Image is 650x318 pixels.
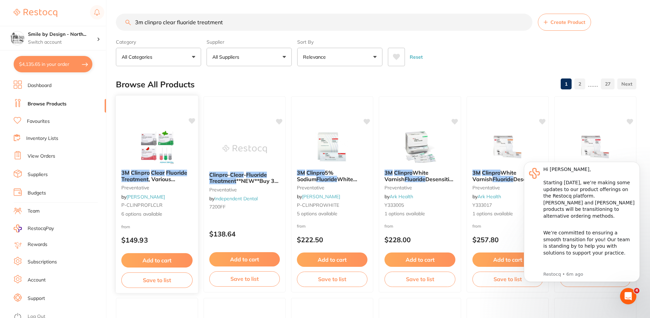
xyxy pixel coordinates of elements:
em: Clinpro [482,169,500,176]
b: 3M Clinpro White Varnish Fluoride Desensitizer Mint [384,170,455,182]
p: Message from Restocq, sent 6m ago [30,120,121,126]
span: Desensitizer Mint [384,176,457,189]
p: $222.50 [297,236,367,244]
img: 3M Clinpro 5% Sodium Fluoride White Varnish [310,130,354,164]
span: 5 options available [297,211,367,217]
a: 27 [601,77,615,91]
input: Search Products [116,14,532,31]
p: Relevance [303,54,329,60]
span: Desensitizer Melon [472,176,545,189]
span: by [121,193,165,200]
span: by [209,196,258,202]
span: - [244,171,246,178]
img: 3M Clinpro White Varnish Fluoride Desensitizer Cherry [573,130,617,164]
p: $138.64 [209,230,280,238]
span: 4 [634,288,639,293]
b: Clinpro - Clear - Fluoride Treatment **NEW**Buy 3 Receive 1 Free** Bonus Mint only from Solventum... [209,172,280,184]
p: $149.93 [121,236,193,244]
small: preventative [384,185,455,190]
a: RestocqPay [14,225,54,232]
p: Switch account [28,39,97,46]
button: Save to list [209,271,280,286]
small: preventative [121,185,193,190]
span: - [228,171,230,178]
span: 6 options available [121,211,193,217]
label: Supplier [207,39,292,45]
a: Subscriptions [28,259,57,265]
b: 3M Clinpro 5% Sodium Fluoride White Varnish [297,170,367,182]
a: Restocq Logo [14,5,57,21]
span: from [384,223,393,229]
b: 3M Clinpro White Varnish Fluoride Desensitizer Melon [472,170,543,182]
em: Fluoride [405,176,425,183]
button: Create Product [538,14,591,31]
span: P-CLINPROFLCLR [121,202,163,208]
span: by [472,193,501,200]
button: All Categories [116,48,201,66]
button: Add to cart [297,252,367,267]
button: Add to cart [209,252,280,266]
a: Dashboard [28,82,51,89]
a: Favourites [27,118,50,125]
a: Suppliers [28,171,48,178]
a: [PERSON_NAME] [302,193,340,200]
img: Smile by Design - North Sydney [11,31,24,45]
a: 2 [574,77,585,91]
span: 7200FF [209,204,226,210]
button: All Suppliers [207,48,292,66]
iframe: Intercom live chat [620,288,636,304]
button: $4,135.65 in your order [14,56,92,72]
em: Clinpro [394,169,412,176]
img: Restocq Logo [14,9,57,17]
img: RestocqPay [14,225,22,232]
p: All Categories [122,54,155,60]
a: Budgets [28,190,46,197]
b: 3M Clinpro Clear Fluoride Treatment, Various Flavours [121,170,193,182]
small: preventative [209,187,280,192]
span: P-CLINPROWHITE [297,202,339,208]
button: Add to cart [121,253,193,268]
img: 3M Clinpro Clear Fluoride Treatment, Various Flavours [135,130,179,164]
em: Clinpro [131,169,150,176]
a: Ark Health [390,193,413,200]
em: 3M [472,169,481,176]
em: Treatment [121,175,149,182]
p: $228.00 [384,236,455,244]
span: Y333005 [384,202,404,208]
em: Fluoride [493,176,513,183]
button: Relevance [297,48,382,66]
a: 1 [561,77,572,91]
span: White Varnish [384,169,428,182]
img: 3M Clinpro White Varnish Fluoride Desensitizer Melon [485,130,530,164]
span: from [297,223,306,229]
button: Save to list [297,272,367,287]
em: Clinpro [306,169,325,176]
button: Add to cart [472,252,543,267]
span: Create Product [550,19,585,25]
a: Inventory Lists [26,135,58,142]
em: Clear [151,169,165,176]
a: Rewards [28,241,47,248]
span: **NEW**Buy 3 Receive 1 Free** Bonus Mint only from Solventum** - Flavourless (Packet of 50) [209,177,278,209]
a: [PERSON_NAME] [126,193,165,200]
small: preventative [297,185,367,190]
span: by [297,193,340,200]
span: from [472,223,481,229]
p: ...... [588,80,598,88]
button: Reset [408,48,425,66]
iframe: Intercom notifications message [514,151,650,300]
img: 3M Clinpro White Varnish Fluoride Desensitizer Mint [398,130,442,164]
a: Account [28,277,46,284]
em: Clear [230,171,244,178]
em: Fluoride [316,176,337,183]
a: View Orders [28,153,55,160]
a: Support [28,295,45,302]
small: preventative [472,185,543,190]
h2: Browse All Products [116,80,195,89]
span: 1 options available [384,211,455,217]
div: Simply reply to this message and we’ll be in touch to guide you through these next steps. We are ... [30,109,121,149]
span: White Varnish [472,169,516,182]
